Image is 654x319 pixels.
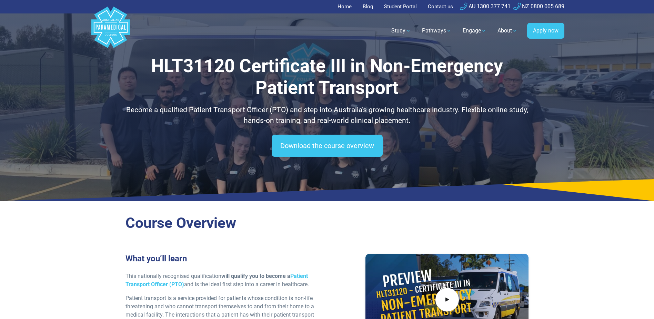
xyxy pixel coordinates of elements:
a: Patient Transport Officer (PTO) [125,273,308,288]
a: Study [387,21,415,40]
a: Australian Paramedical College [90,13,131,48]
a: Download the course overview [272,135,383,157]
a: Pathways [418,21,456,40]
p: This nationally recognised qualification and is the ideal first step into a career in healthcare. [125,272,323,289]
h1: HLT31120 Certificate III in Non-Emergency Patient Transport [125,55,529,99]
a: Apply now [527,23,564,39]
a: NZ 0800 005 689 [513,3,564,10]
a: AU 1300 377 741 [460,3,511,10]
p: Become a qualified Patient Transport Officer (PTO) and step into Australia’s growing healthcare i... [125,105,529,126]
h3: What you’ll learn [125,254,323,264]
a: Engage [459,21,491,40]
h2: Course Overview [125,214,529,232]
a: About [493,21,522,40]
strong: will qualify you to become a [125,273,308,288]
